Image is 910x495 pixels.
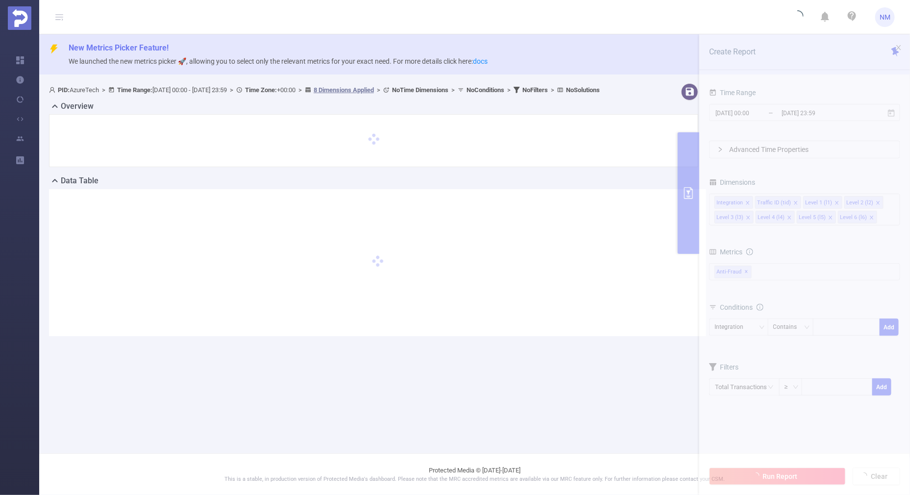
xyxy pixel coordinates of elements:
[392,86,448,94] b: No Time Dimensions
[39,453,910,495] footer: Protected Media © [DATE]-[DATE]
[448,86,458,94] span: >
[117,86,152,94] b: Time Range:
[61,100,94,112] h2: Overview
[99,86,108,94] span: >
[374,86,383,94] span: >
[8,6,31,30] img: Protected Media
[473,57,488,65] a: docs
[522,86,548,94] b: No Filters
[467,86,504,94] b: No Conditions
[58,86,70,94] b: PID:
[895,42,902,53] button: icon: close
[69,57,488,65] span: We launched the new metrics picker 🚀, allowing you to select only the relevant metrics for your e...
[504,86,514,94] span: >
[792,10,804,24] i: icon: loading
[49,86,600,94] span: AzureTech [DATE] 00:00 - [DATE] 23:59 +00:00
[69,43,169,52] span: New Metrics Picker Feature!
[295,86,305,94] span: >
[880,7,890,27] span: NM
[245,86,277,94] b: Time Zone:
[895,44,902,51] i: icon: close
[566,86,600,94] b: No Solutions
[49,87,58,93] i: icon: user
[548,86,557,94] span: >
[61,175,98,187] h2: Data Table
[49,44,59,54] i: icon: thunderbolt
[227,86,236,94] span: >
[314,86,374,94] u: 8 Dimensions Applied
[64,475,885,484] p: This is a stable, in production version of Protected Media's dashboard. Please note that the MRC ...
